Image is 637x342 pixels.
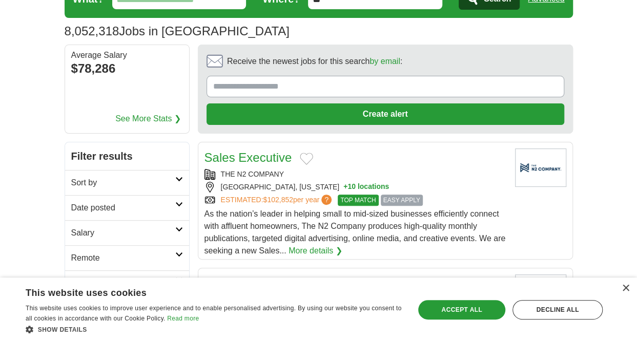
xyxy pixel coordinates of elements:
[343,182,389,193] button: +10 locations
[26,324,403,334] div: Show details
[263,196,293,204] span: $102,852
[515,274,566,313] img: Company logo
[622,285,629,292] div: Close
[515,148,566,187] img: Company logo
[65,24,290,38] h1: Jobs in [GEOGRAPHIC_DATA]
[71,202,175,214] h2: Date posted
[71,227,175,239] h2: Salary
[289,245,342,257] a: More details ❯
[71,51,183,59] div: Average Salary
[65,142,189,170] h2: Filter results
[343,182,347,193] span: +
[65,245,189,270] a: Remote
[65,270,189,295] a: Location
[38,326,87,333] span: Show details
[65,195,189,220] a: Date posted
[512,300,603,319] div: Decline all
[26,305,401,322] span: This website uses cookies to improve user experience and to enable personalised advertising. By u...
[204,151,292,164] a: Sales Executive
[71,252,175,264] h2: Remote
[381,195,423,206] span: EASY APPLY
[26,284,377,299] div: This website uses cookies
[204,209,506,255] span: As the nation’s leader in helping small to mid-sized businesses efficiently connect with affluent...
[204,276,368,290] a: LPN Licensed Practical Nurse
[300,153,313,165] button: Add to favorite jobs
[204,169,507,180] div: THE N2 COMPANY
[227,55,402,68] span: Receive the newest jobs for this search :
[321,195,332,205] span: ?
[221,195,334,206] a: ESTIMATED:$102,852per year?
[71,277,175,289] h2: Location
[115,113,181,125] a: See More Stats ❯
[71,177,175,189] h2: Sort by
[71,59,183,78] div: $78,286
[204,182,507,193] div: [GEOGRAPHIC_DATA], [US_STATE]
[418,300,505,319] div: Accept all
[167,315,199,322] a: Read more, opens a new window
[207,103,564,125] button: Create alert
[369,57,400,66] a: by email
[65,170,189,195] a: Sort by
[65,220,189,245] a: Salary
[65,22,119,40] span: 8,052,318
[338,195,378,206] span: TOP MATCH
